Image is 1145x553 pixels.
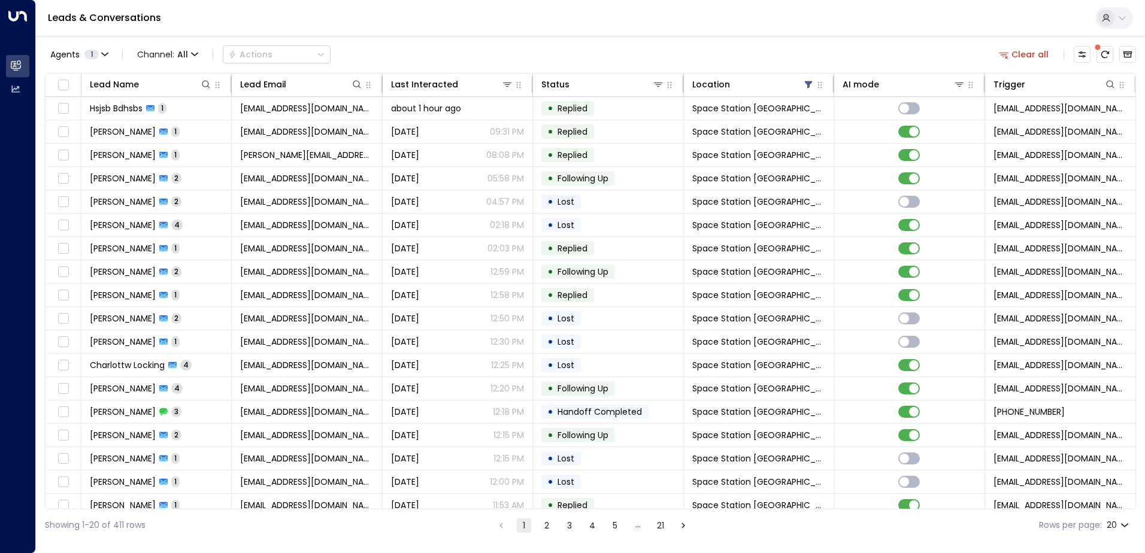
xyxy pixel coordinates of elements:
[90,429,156,441] span: Gary Willmot
[486,196,524,208] p: 04:57 PM
[48,11,161,25] a: Leads & Conversations
[171,126,180,136] span: 1
[993,476,1127,488] span: leads@space-station.co.uk
[391,266,419,278] span: Yesterday
[240,266,373,278] span: kannastev@outlook.com
[692,359,825,371] span: Space Station Doncaster
[993,77,1116,92] div: Trigger
[547,121,553,142] div: •
[391,476,419,488] span: Yesterday
[558,242,587,254] span: Replied
[547,192,553,212] div: •
[547,448,553,469] div: •
[993,382,1127,394] span: leads@space-station.co.uk
[1107,516,1131,534] div: 20
[993,126,1127,138] span: leads@space-station.co.uk
[558,289,587,301] span: Replied
[56,405,71,420] span: Toggle select row
[171,476,180,487] span: 1
[653,518,668,533] button: Go to page 21
[56,78,71,93] span: Toggle select all
[171,266,181,276] span: 2
[490,266,524,278] p: 12:59 PM
[558,172,608,184] span: Following Up
[490,336,524,348] p: 12:30 PM
[993,406,1065,418] span: +447807877847
[132,46,203,63] button: Channel:All
[171,336,180,347] span: 1
[490,312,524,324] p: 12:50 PM
[547,378,553,399] div: •
[391,172,419,184] span: Yesterday
[558,312,574,324] span: Lost
[171,430,181,440] span: 2
[84,50,99,59] span: 1
[171,243,180,253] span: 1
[391,77,458,92] div: Last Interacted
[391,429,419,441] span: Sep 23, 2025
[90,219,156,231] span: Matthew Meadows
[692,149,825,161] span: Space Station Doncaster
[547,355,553,375] div: •
[517,518,531,533] button: page 1
[56,335,71,350] span: Toggle select row
[558,359,574,371] span: Lost
[240,149,373,161] span: oliver.blackburn@hotmail.com
[993,172,1127,184] span: leads@space-station.co.uk
[56,265,71,279] span: Toggle select row
[547,98,553,118] div: •
[490,219,524,231] p: 02:18 PM
[692,336,825,348] span: Space Station Doncaster
[240,359,373,371] span: charrouty@gmail.com
[90,359,165,371] span: Charlottw Locking
[692,77,814,92] div: Location
[493,499,524,511] p: 11:53 AM
[391,196,419,208] span: Yesterday
[558,219,574,231] span: Lost
[692,77,730,92] div: Location
[90,406,156,418] span: Gary Willmot
[56,311,71,326] span: Toggle select row
[692,429,825,441] span: Space Station Doncaster
[240,452,373,464] span: fevetuj@gmail.com
[692,312,825,324] span: Space Station Doncaster
[692,452,825,464] span: Space Station Doncaster
[692,289,825,301] span: Space Station Doncaster
[585,518,599,533] button: Go to page 4
[391,77,513,92] div: Last Interacted
[993,242,1127,254] span: leads@space-station.co.uk
[391,499,419,511] span: Yesterday
[547,145,553,165] div: •
[547,402,553,422] div: •
[171,313,181,323] span: 2
[547,472,553,492] div: •
[692,242,825,254] span: Space Station Doncaster
[158,103,166,113] span: 1
[56,101,71,116] span: Toggle select row
[843,77,879,92] div: AI mode
[240,336,373,348] span: xuhofaky@gmail.com
[56,475,71,490] span: Toggle select row
[90,336,156,348] span: Amy Hood
[493,452,524,464] p: 12:15 PM
[45,519,146,531] div: Showing 1-20 of 411 rows
[391,289,419,301] span: Yesterday
[558,126,587,138] span: Replied
[558,476,574,488] span: Lost
[493,518,691,533] nav: pagination navigation
[90,476,156,488] span: Natasha Storar
[486,149,524,161] p: 08:08 PM
[1039,519,1102,531] label: Rows per page:
[994,46,1054,63] button: Clear all
[56,381,71,396] span: Toggle select row
[993,196,1127,208] span: leads@space-station.co.uk
[90,149,156,161] span: Oliver Bb
[240,429,373,441] span: gaz8630@live.co.uk
[391,149,419,161] span: Yesterday
[240,289,373,301] span: emm1608@yahoo.com
[692,406,825,418] span: Space Station Doncaster
[547,332,553,352] div: •
[1119,46,1136,63] button: Archived Leads
[240,312,373,324] span: rsorinaaa24@gmail.com
[541,77,570,92] div: Status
